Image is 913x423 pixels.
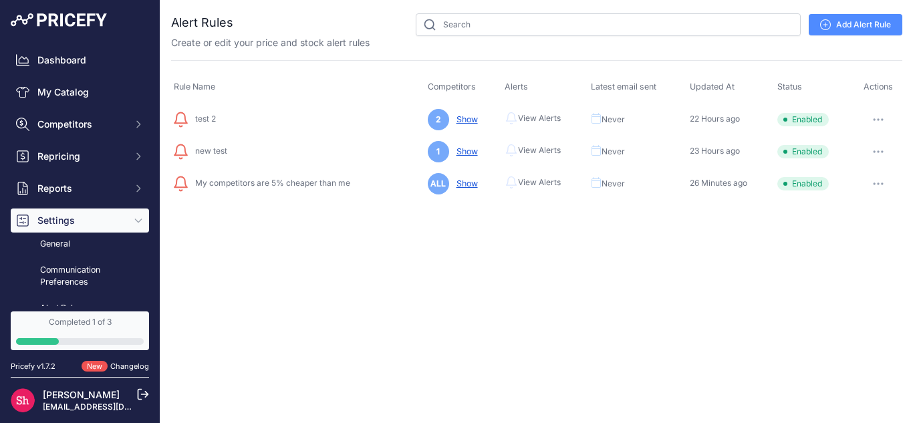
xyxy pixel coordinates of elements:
[11,361,55,372] div: Pricefy v1.7.2
[416,13,801,36] input: Search
[82,361,108,372] span: New
[11,297,149,320] a: Alert Rules
[451,146,478,156] a: Show
[11,48,149,72] a: Dashboard
[591,82,656,92] span: Latest email sent
[110,362,149,371] a: Changelog
[451,178,478,188] a: Show
[190,146,227,156] span: new test
[11,208,149,233] button: Settings
[174,82,215,92] span: Rule Name
[37,214,125,227] span: Settings
[171,36,370,49] p: Create or edit your price and stock alert rules
[11,176,149,200] button: Reports
[171,13,233,32] h2: Alert Rules
[518,177,561,188] span: View Alerts
[505,174,561,190] a: View Alerts
[777,145,829,158] span: Enabled
[428,141,449,162] span: 1
[11,112,149,136] button: Competitors
[602,114,625,125] span: Never
[690,82,735,92] span: Updated At
[518,113,561,124] span: View Alerts
[428,109,449,130] span: 2
[428,82,476,92] span: Competitors
[11,259,149,294] a: Communication Preferences
[518,145,561,156] span: View Alerts
[602,178,625,189] span: Never
[777,177,829,190] span: Enabled
[505,110,561,126] a: View Alerts
[37,150,125,163] span: Repricing
[864,82,893,92] span: Actions
[37,182,125,195] span: Reports
[505,142,561,158] a: View Alerts
[11,311,149,350] a: Completed 1 of 3
[690,146,740,156] span: 23 Hours ago
[190,178,350,188] span: My competitors are 5% cheaper than me
[11,13,107,27] img: Pricefy Logo
[11,144,149,168] button: Repricing
[777,82,802,92] span: Status
[43,389,120,400] a: [PERSON_NAME]
[11,233,149,256] a: General
[43,402,182,412] a: [EMAIL_ADDRESS][DOMAIN_NAME]
[451,114,478,124] a: Show
[690,178,747,188] span: 26 Minutes ago
[11,80,149,104] a: My Catalog
[505,82,528,92] span: Alerts
[777,113,829,126] span: Enabled
[16,317,144,327] div: Completed 1 of 3
[690,114,740,124] span: 22 Hours ago
[190,114,216,124] span: test 2
[428,173,449,194] span: ALL
[602,146,625,157] span: Never
[809,14,902,35] a: Add Alert Rule
[37,118,125,131] span: Competitors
